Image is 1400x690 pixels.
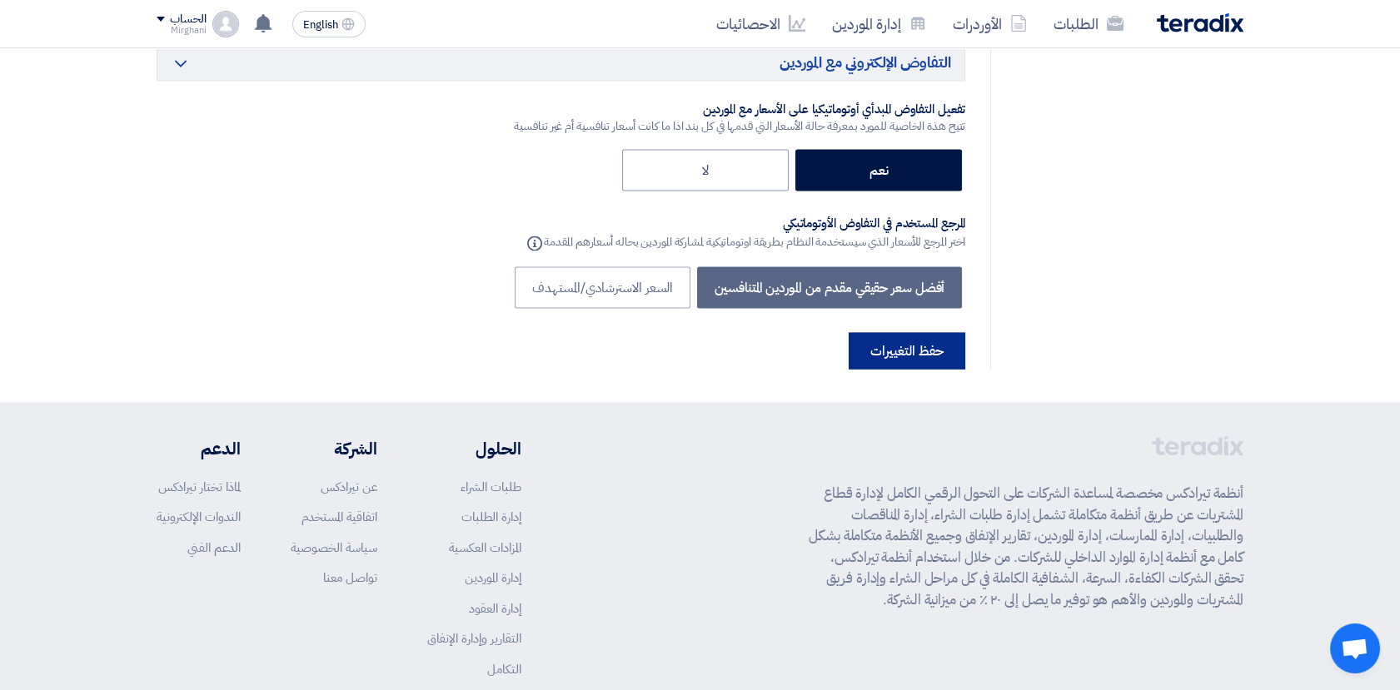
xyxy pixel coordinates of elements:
[292,11,366,37] button: English
[515,267,690,309] label: السعر الاسترشادي/المستهدف
[849,333,965,370] button: حفظ التغييرات
[622,150,789,191] label: لا
[939,4,1040,43] a: الأوردرات
[809,483,1243,610] p: أنظمة تيرادكس مخصصة لمساعدة الشركات على التحول الرقمي الكامل لإدارة قطاع المشتريات عن طريق أنظمة ...
[469,599,521,618] a: إدارة العقود
[697,267,962,309] label: أفضل سعر حقيقي مقدم من الموردين المتنافسين
[157,436,241,461] li: الدعم
[291,436,377,461] li: الشركة
[212,11,239,37] img: profile_test.png
[170,12,206,27] div: الحساب
[487,660,521,678] a: التكامل
[323,568,377,587] a: تواصل معنا
[187,539,241,557] a: الدعم الفني
[1330,623,1380,673] div: Open chat
[465,568,521,587] a: إدارة الموردين
[427,629,521,648] a: التقارير وإدارة الإنفاق
[1157,13,1243,32] img: Teradix logo
[514,102,965,118] div: تفعيل التفاوض المبدأي أوتوماتيكيا على الأسعار مع الموردين
[449,539,521,557] a: المزادات العكسية
[291,539,377,557] a: سياسة الخصوصية
[461,478,521,496] a: طلبات الشراء
[795,150,962,191] label: نعم
[514,117,965,135] div: تتيح هذة الخاصية للمورد بمعرفة حالة الأسعار التي قدمها في كل بند اذا ما كانت أسعار تنافسية أم غير...
[461,508,521,526] a: إدارة الطلبات
[157,43,965,81] h5: التفاوض الإلكتروني مع الموردين
[157,26,206,35] div: Mirghani
[524,232,965,252] div: اختر المرجع للأسعار الذي سيستخدمة النظام بطريقة اوتوماتيكية لمشاركة الموردين بحاله أسعارهم المقدمة
[301,508,377,526] a: اتفاقية المستخدم
[1040,4,1137,43] a: الطلبات
[157,508,241,526] a: الندوات الإلكترونية
[427,436,521,461] li: الحلول
[303,19,338,31] span: English
[158,478,241,496] a: لماذا تختار تيرادكس
[321,478,377,496] a: عن تيرادكس
[819,4,939,43] a: إدارة الموردين
[703,4,819,43] a: الاحصائيات
[524,216,965,232] div: المرجع المستخدم في التفاوض الأوتوماتيكي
